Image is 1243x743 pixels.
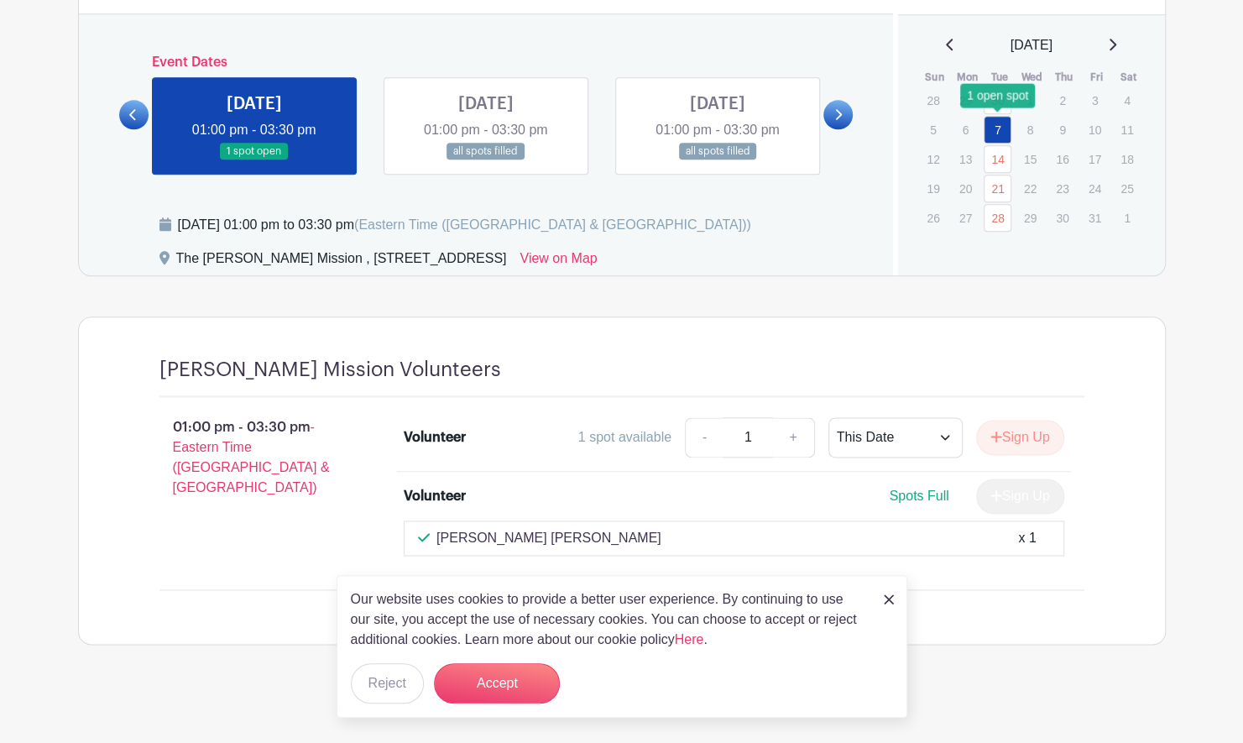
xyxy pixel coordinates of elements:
[951,69,984,86] th: Mon
[173,420,330,494] span: - Eastern Time ([GEOGRAPHIC_DATA] & [GEOGRAPHIC_DATA])
[176,249,507,275] div: The [PERSON_NAME] Mission , [STREET_ADDRESS]
[919,175,947,201] p: 19
[685,417,723,458] a: -
[1081,117,1109,143] p: 10
[1016,146,1044,172] p: 15
[1113,205,1141,231] p: 1
[772,417,814,458] a: +
[983,69,1016,86] th: Tue
[1048,146,1076,172] p: 16
[952,205,979,231] p: 27
[952,175,979,201] p: 20
[351,589,866,650] p: Our website uses cookies to provide a better user experience. By continuing to use our site, you ...
[952,117,979,143] p: 6
[1081,205,1109,231] p: 31
[351,663,424,704] button: Reject
[178,215,751,235] div: [DATE] 01:00 pm to 03:30 pm
[919,146,947,172] p: 12
[952,146,979,172] p: 13
[1081,175,1109,201] p: 24
[578,427,671,447] div: 1 spot available
[1081,87,1109,113] p: 3
[884,594,894,604] img: close_button-5f87c8562297e5c2d7936805f587ecaba9071eb48480494691a3f1689db116b3.svg
[520,249,597,275] a: View on Map
[1016,69,1048,86] th: Wed
[1048,175,1076,201] p: 23
[1048,205,1076,231] p: 30
[1081,146,1109,172] p: 17
[1048,87,1076,113] p: 2
[133,411,378,505] p: 01:00 pm - 03:30 pm
[159,358,501,382] h4: [PERSON_NAME] Mission Volunteers
[984,204,1011,232] a: 28
[919,205,947,231] p: 26
[1113,117,1141,143] p: 11
[436,528,661,548] p: [PERSON_NAME] [PERSON_NAME]
[1011,35,1052,55] span: [DATE]
[976,420,1064,455] button: Sign Up
[1048,117,1076,143] p: 9
[1113,146,1141,172] p: 18
[1080,69,1113,86] th: Fri
[1016,205,1044,231] p: 29
[919,87,947,113] p: 28
[918,69,951,86] th: Sun
[1018,528,1036,548] div: x 1
[675,632,704,646] a: Here
[149,55,824,71] h6: Event Dates
[1047,69,1080,86] th: Thu
[889,489,948,503] span: Spots Full
[1016,175,1044,201] p: 22
[919,117,947,143] p: 5
[960,83,1035,107] div: 1 open spot
[984,116,1011,144] a: 7
[434,663,560,704] button: Accept
[354,217,751,232] span: (Eastern Time ([GEOGRAPHIC_DATA] & [GEOGRAPHIC_DATA]))
[984,175,1011,202] a: 21
[404,486,466,506] div: Volunteer
[1113,175,1141,201] p: 25
[1016,117,1044,143] p: 8
[952,87,979,113] p: 29
[984,145,1011,173] a: 14
[404,427,466,447] div: Volunteer
[1112,69,1145,86] th: Sat
[1113,87,1141,113] p: 4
